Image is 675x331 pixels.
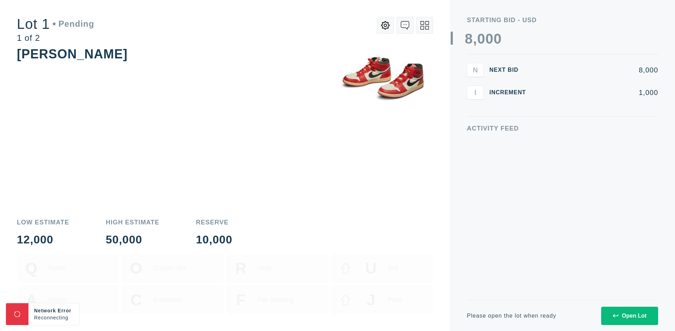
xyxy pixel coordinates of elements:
[17,47,128,61] div: [PERSON_NAME]
[467,63,484,77] button: N
[613,313,647,319] div: Open Lot
[17,234,69,245] div: 12,000
[467,85,484,100] button: I
[467,313,556,319] div: Please open the lot when ready
[473,66,478,74] span: N
[494,32,502,46] div: 0
[601,307,658,325] button: Open Lot
[17,17,94,31] div: Lot 1
[477,32,485,46] div: 0
[17,34,94,42] div: 1 of 2
[467,125,658,132] div: Activity Feed
[106,219,160,225] div: High Estimate
[537,66,658,74] div: 8,000
[196,234,232,245] div: 10,000
[474,88,476,96] span: I
[473,32,477,172] div: ,
[465,32,473,46] div: 8
[537,89,658,96] div: 1,000
[17,219,69,225] div: Low Estimate
[34,307,73,314] div: Network Error
[53,20,94,28] div: Pending
[106,234,160,245] div: 50,000
[489,67,532,73] div: Next Bid
[196,219,232,225] div: Reserve
[467,17,658,23] div: Starting Bid - USD
[486,32,494,46] div: 0
[34,314,73,321] div: Reconnecting
[489,90,532,95] div: Increment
